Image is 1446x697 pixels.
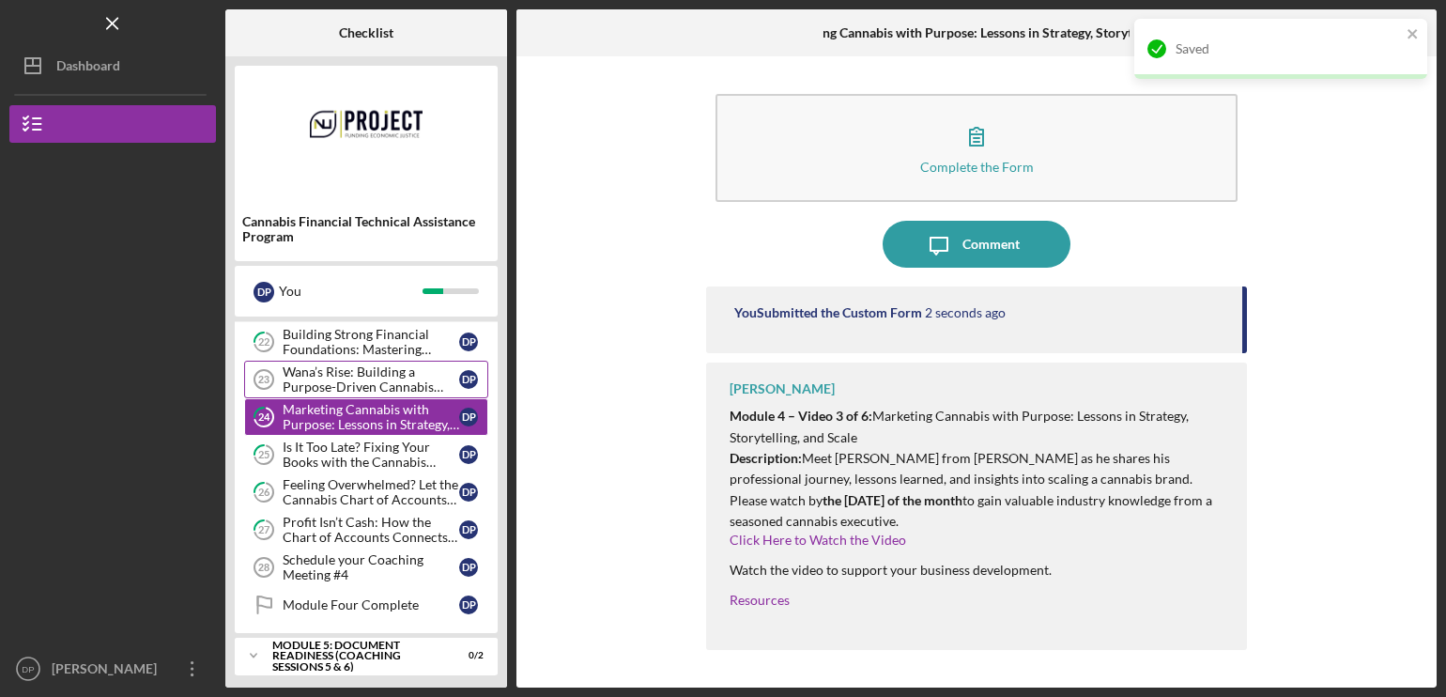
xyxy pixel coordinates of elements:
div: Saved [1176,41,1401,56]
a: Module Four CompleteDP [244,586,488,624]
button: DP[PERSON_NAME] [9,650,216,688]
div: [PERSON_NAME] [47,650,169,692]
strong: Description: [730,450,802,466]
button: Complete the Form [715,94,1238,202]
div: You Submitted the Custom Form [734,305,922,320]
tspan: 25 [258,449,269,461]
strong: Recommended Pacing: [730,625,863,641]
div: D P [459,520,478,539]
div: Cannabis Financial Technical Assistance Program [242,214,490,244]
div: Complete the Form [920,160,1034,174]
div: D P [459,408,478,426]
tspan: 26 [258,487,270,499]
div: Feeling Overwhelmed? Let the Cannabis Chart of Accounts Be Your First Step [283,477,459,507]
a: 25Is It Too Late? Fixing Your Books with the Cannabis Chart of AccountsDP [244,436,488,473]
div: [PERSON_NAME] [730,381,835,396]
div: Dashboard [56,47,120,89]
strong: the [DATE] of the month [823,492,962,508]
p: Meet [PERSON_NAME] from [PERSON_NAME] as he shares his professional journey, lessons learned, and... [730,448,1228,533]
div: D P [254,282,274,302]
div: Module Four Complete [283,597,459,612]
img: Product logo [235,75,498,188]
div: Is It Too Late? Fixing Your Books with the Cannabis Chart of Accounts [283,440,459,470]
a: Click Here to Watch the Video [730,532,906,548]
div: D P [459,445,478,464]
div: Schedule your Coaching Meeting #4 [283,552,459,582]
tspan: 28 [258,562,269,573]
div: D P [459,483,478,502]
text: DP [22,664,34,674]
div: Comment [962,221,1020,268]
strong: Module 4 – Video 3 of 6: [730,408,872,424]
a: 27Profit Isn’t Cash: How the Chart of Accounts Connects Your Sales to RealityDP [244,511,488,549]
button: Comment [883,221,1070,268]
b: Marketing Cannabis with Purpose: Lessons in Strategy, Storytelling, and Scale [776,25,1225,40]
a: 22Building Strong Financial Foundations: Mastering Projections, Cash Flow, and Startup CapitalDP [244,323,488,361]
b: Checklist [339,25,393,40]
div: Profit Isn’t Cash: How the Chart of Accounts Connects Your Sales to Reality [283,515,459,545]
div: D P [459,558,478,577]
a: 26Feeling Overwhelmed? Let the Cannabis Chart of Accounts Be Your First StepDP [244,473,488,511]
a: 24Marketing Cannabis with Purpose: Lessons in Strategy, Storytelling, and ScaleDP [244,398,488,436]
a: 28Schedule your Coaching Meeting #4DP [244,549,488,586]
div: You [279,275,423,307]
time: 2025-09-25 21:32 [925,305,1006,320]
div: Watch the video to support your business development. [730,563,1228,578]
tspan: 23 [258,374,269,385]
p: Marketing Cannabis with Purpose: Lessons in Strategy, Storytelling, and Scale [730,406,1228,448]
div: Wana’s Rise: Building a Purpose-Driven Cannabis Brand [283,364,459,395]
div: Marketing Cannabis with Purpose: Lessons in Strategy, Storytelling, and Scale [283,402,459,432]
div: 0 / 2 [450,650,484,661]
div: D P [459,333,478,351]
tspan: 24 [258,411,270,424]
div: D P [459,596,478,614]
a: Resources [730,592,790,608]
button: close [1407,26,1420,44]
tspan: 22 [258,336,269,348]
div: Module 5: Document Readiness (Coaching Sessions 5 & 6) [272,640,437,673]
tspan: 27 [258,524,270,536]
div: D P [459,370,478,389]
button: Dashboard [9,47,216,85]
p: Complete each monthly module by the . [730,623,1228,665]
a: 23Wana’s Rise: Building a Purpose-Driven Cannabis BrandDP [244,361,488,398]
div: Building Strong Financial Foundations: Mastering Projections, Cash Flow, and Startup Capital [283,327,459,357]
